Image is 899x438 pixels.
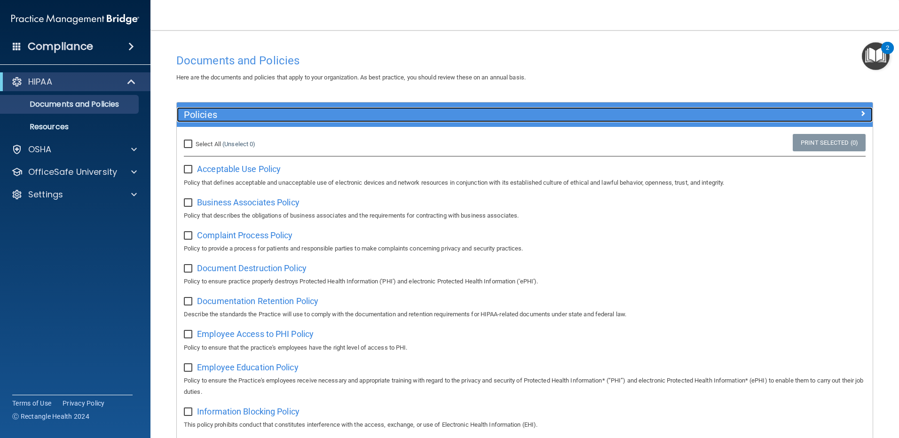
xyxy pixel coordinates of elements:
span: Select All [196,141,221,148]
h5: Policies [184,109,692,120]
div: 2 [886,48,889,60]
span: Complaint Process Policy [197,230,292,240]
p: Resources [6,122,134,132]
a: Privacy Policy [63,399,105,408]
p: OSHA [28,144,52,155]
span: Information Blocking Policy [197,407,300,416]
p: Describe the standards the Practice will use to comply with the documentation and retention requi... [184,309,866,320]
p: Policy that describes the obligations of business associates and the requirements for contracting... [184,210,866,221]
p: Settings [28,189,63,200]
span: Employee Access to PHI Policy [197,329,314,339]
p: Policy that defines acceptable and unacceptable use of electronic devices and network resources i... [184,177,866,188]
p: OfficeSafe University [28,166,117,178]
a: OfficeSafe University [11,166,137,178]
span: Employee Education Policy [197,362,299,372]
a: HIPAA [11,76,136,87]
input: Select All (Unselect 0) [184,141,195,148]
iframe: Drift Widget Chat Controller [736,371,888,409]
h4: Documents and Policies [176,55,873,67]
a: Settings [11,189,137,200]
a: Policies [184,107,866,122]
a: Terms of Use [12,399,51,408]
button: Open Resource Center, 2 new notifications [862,42,890,70]
p: Documents and Policies [6,100,134,109]
span: Acceptable Use Policy [197,164,281,174]
p: Policy to provide a process for patients and responsible parties to make complaints concerning pr... [184,243,866,254]
a: Print Selected (0) [793,134,866,151]
h4: Compliance [28,40,93,53]
p: HIPAA [28,76,52,87]
span: Documentation Retention Policy [197,296,318,306]
span: Here are the documents and policies that apply to your organization. As best practice, you should... [176,74,526,81]
p: Policy to ensure practice properly destroys Protected Health Information ('PHI') and electronic P... [184,276,866,287]
span: Ⓒ Rectangle Health 2024 [12,412,89,421]
p: Policy to ensure the Practice's employees receive necessary and appropriate training with regard ... [184,375,866,398]
p: This policy prohibits conduct that constitutes interference with the access, exchange, or use of ... [184,419,866,430]
a: OSHA [11,144,137,155]
span: Document Destruction Policy [197,263,307,273]
a: (Unselect 0) [222,141,255,148]
img: PMB logo [11,10,139,29]
span: Business Associates Policy [197,197,300,207]
p: Policy to ensure that the practice's employees have the right level of access to PHI. [184,342,866,353]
